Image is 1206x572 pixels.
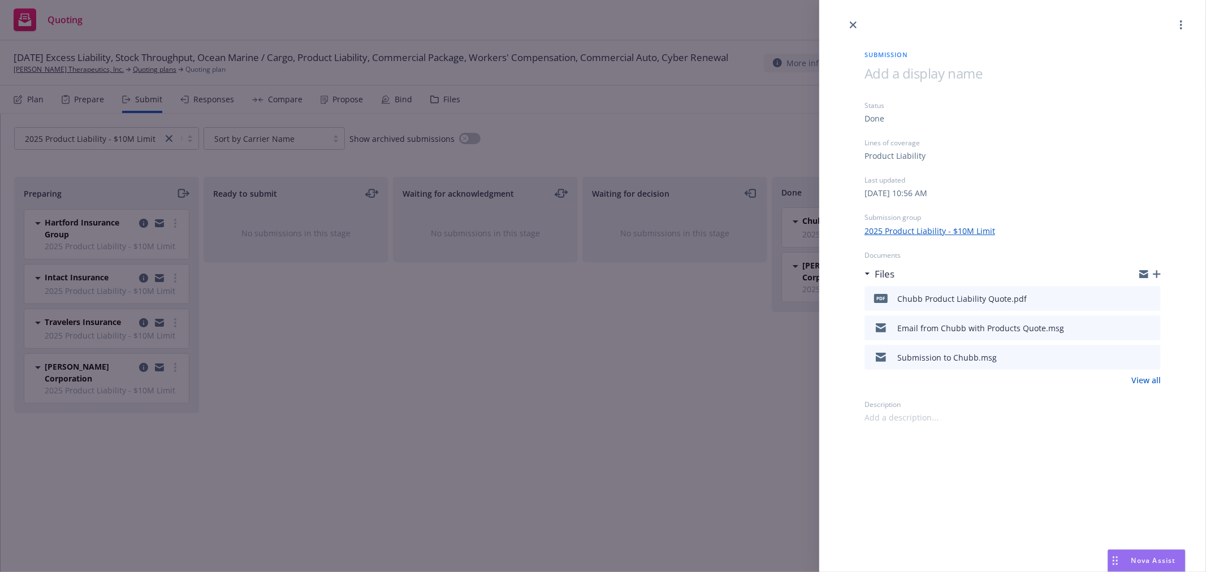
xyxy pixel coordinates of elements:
div: Chubb Product Liability Quote.pdf [897,293,1027,305]
div: Drag to move [1108,550,1122,571]
div: Files [864,267,894,281]
div: Submission group [864,213,1161,222]
div: Submission to Chubb.msg [897,352,997,363]
button: preview file [1146,350,1156,364]
div: [DATE] 10:56 AM [864,187,927,199]
button: download file [1128,350,1137,364]
a: close [846,18,860,32]
div: Description [864,400,1161,409]
button: download file [1128,321,1137,335]
div: Documents [864,250,1161,260]
span: pdf [874,294,888,302]
div: Done [864,112,884,124]
div: Product Liability [864,150,926,162]
h3: Files [875,267,894,281]
button: Nova Assist [1108,549,1186,572]
a: more [1174,18,1188,32]
button: preview file [1146,292,1156,305]
button: download file [1128,292,1137,305]
span: Nova Assist [1131,556,1176,565]
a: 2025 Product Liability - $10M Limit [864,225,995,237]
div: Lines of coverage [864,138,1161,148]
button: preview file [1146,321,1156,335]
span: Submission [864,50,1161,59]
div: Status [864,101,1161,110]
div: Last updated [864,175,1161,185]
div: Email from Chubb with Products Quote.msg [897,322,1064,334]
a: View all [1131,374,1161,386]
